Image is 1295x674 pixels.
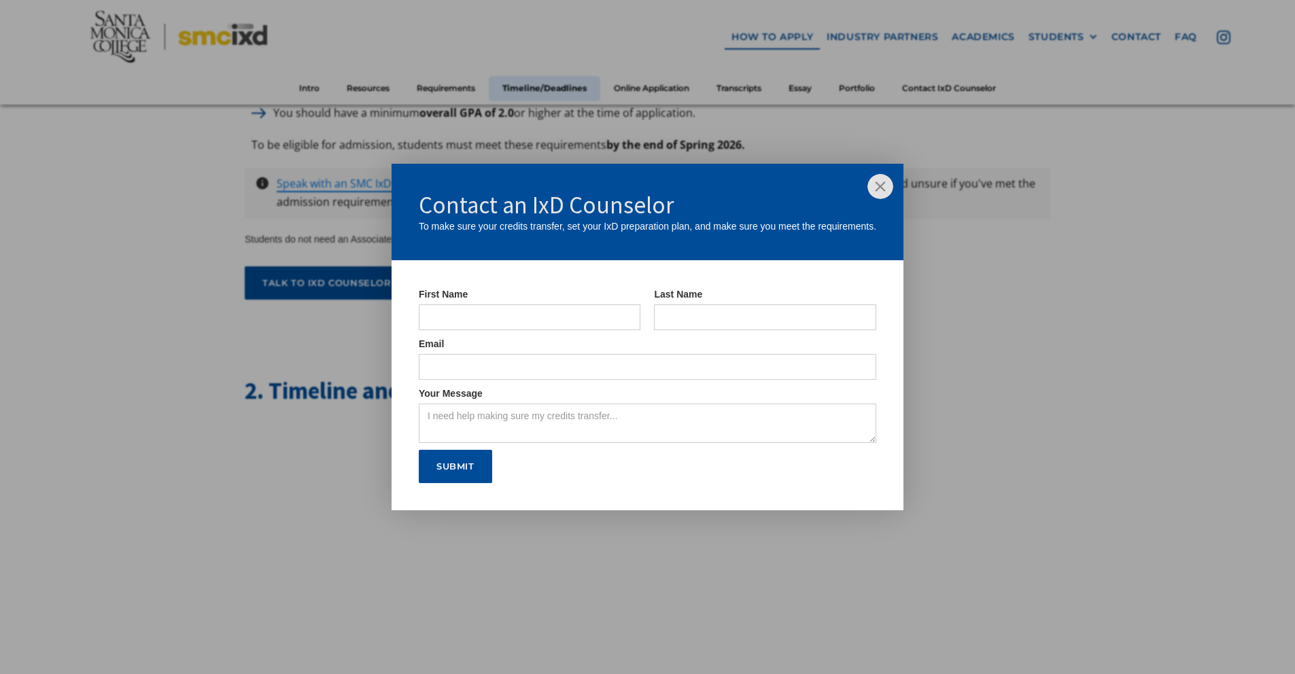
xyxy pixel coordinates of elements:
label: Your Message [419,387,876,400]
label: Last Name [654,287,876,301]
label: First Name [419,287,641,301]
form: IxD Counselor Form [392,260,903,511]
input: Submit [419,450,492,484]
h1: Contact an IxD Counselor [419,191,876,219]
label: Email [419,337,876,351]
div: To make sure your credits transfer, set your IxD preparation plan, and make sure you meet the req... [419,219,876,233]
